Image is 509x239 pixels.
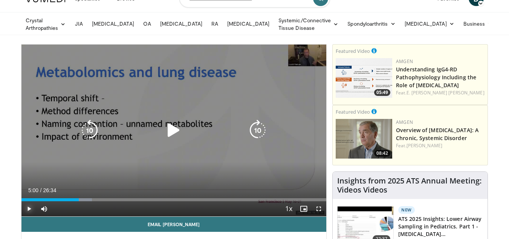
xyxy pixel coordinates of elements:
h3: ATS 2025 Insights: Lower Airway Sampling in Pediatrics. Part 1 - [MEDICAL_DATA]… [398,215,483,238]
a: [PERSON_NAME] [407,142,442,149]
button: Mute [37,201,52,216]
button: Enable picture-in-picture mode [296,201,311,216]
a: [MEDICAL_DATA] [156,16,207,31]
a: Amgen [396,119,413,125]
a: JIA [70,16,87,31]
a: Overview of [MEDICAL_DATA]: A Chronic, Systemic Disorder [396,126,478,142]
img: 3e5b4ad1-6d9b-4d8f-ba8e-7f7d389ba880.png.150x105_q85_crop-smart_upscale.png [336,58,392,98]
div: Progress Bar [21,198,327,201]
button: Playback Rate [281,201,296,216]
small: Featured Video [336,108,370,115]
a: OA [139,16,156,31]
span: 05:49 [374,89,390,96]
div: Feat. [396,89,485,96]
a: E. [PERSON_NAME] [PERSON_NAME] [407,89,485,96]
a: [MEDICAL_DATA] [87,16,139,31]
a: Systemic/Connective Tissue Disease [274,17,343,32]
span: 5:00 [28,187,38,193]
a: Crystal Arthropathies [21,17,70,32]
a: Amgen [396,58,413,65]
a: RA [207,16,223,31]
div: Feat. [396,142,485,149]
a: 08:42 [336,119,392,159]
a: Understanding IgG4-RD Pathophysiology Including the Role of [MEDICAL_DATA] [396,66,476,89]
span: 08:42 [374,150,390,157]
button: Fullscreen [311,201,326,216]
span: / [40,187,42,193]
a: Email [PERSON_NAME] [21,217,327,232]
a: [MEDICAL_DATA] [400,16,459,31]
a: Spondyloarthritis [343,16,400,31]
video-js: Video Player [21,45,327,217]
h4: Insights from 2025 ATS Annual Meeting: Videos Videos [337,176,483,194]
a: [MEDICAL_DATA] [223,16,274,31]
a: Business [459,16,497,31]
button: Play [21,201,37,216]
small: Featured Video [336,48,370,54]
img: 40cb7efb-a405-4d0b-b01f-0267f6ac2b93.png.150x105_q85_crop-smart_upscale.png [336,119,392,159]
span: 26:34 [43,187,56,193]
p: New [398,206,415,214]
a: 05:49 [336,58,392,98]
